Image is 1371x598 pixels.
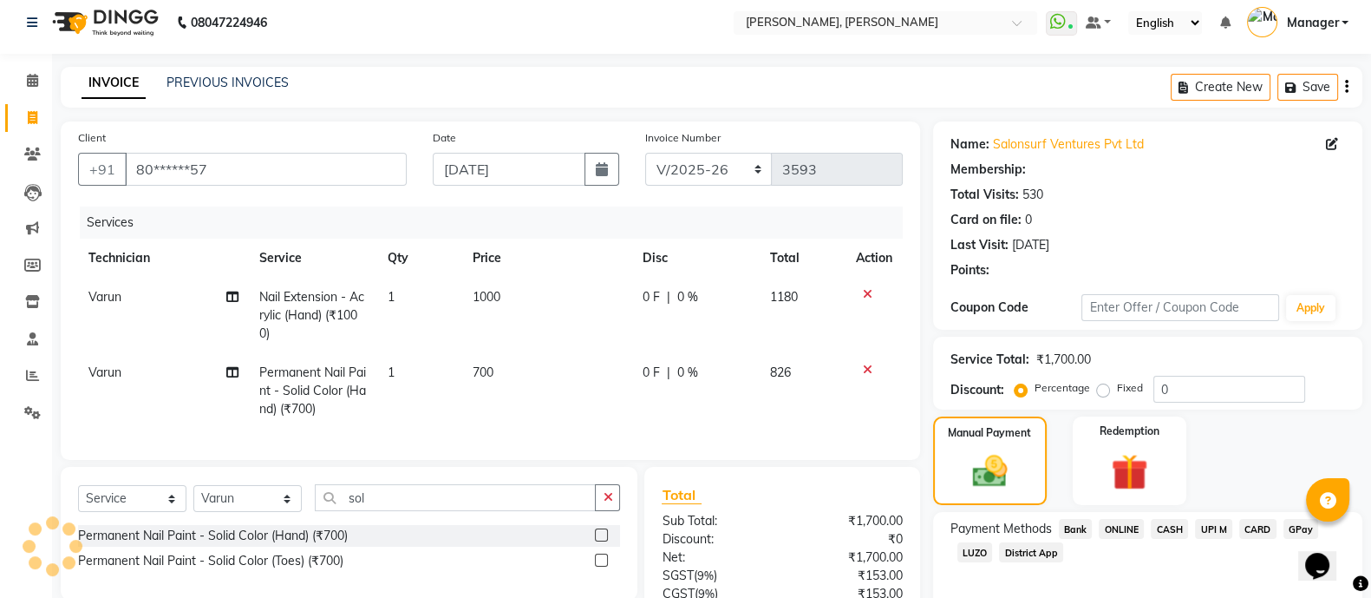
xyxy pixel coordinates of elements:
[950,211,1022,229] div: Card on file:
[88,289,121,305] span: Varun
[1286,14,1338,32] span: Manager
[88,365,121,380] span: Varun
[1081,294,1279,321] input: Enter Offer / Coupon Code
[1286,295,1335,321] button: Apply
[632,239,760,278] th: Disc
[78,552,343,570] div: Permanent Nail Paint - Solid Color (Toes) (₹700)
[433,130,456,146] label: Date
[462,239,632,278] th: Price
[649,512,782,530] div: Sub Total:
[948,425,1031,441] label: Manual Payment
[1277,74,1338,101] button: Save
[1036,351,1091,369] div: ₹1,700.00
[845,239,903,278] th: Action
[1012,236,1049,254] div: [DATE]
[1151,519,1188,539] span: CASH
[1283,519,1319,539] span: GPay
[80,207,916,239] div: Services
[376,239,461,278] th: Qty
[387,365,394,380] span: 1
[78,153,127,186] button: +91
[1035,380,1090,396] label: Percentage
[782,567,916,585] div: ₹153.00
[166,75,289,90] a: PREVIOUS INVOICES
[643,288,660,306] span: 0 F
[1195,519,1232,539] span: UPI M
[649,567,782,585] div: ( )
[1099,519,1144,539] span: ONLINE
[782,549,916,567] div: ₹1,700.00
[259,365,366,417] span: Permanent Nail Paint - Solid Color (Hand) (₹700)
[82,68,146,99] a: INVOICE
[950,520,1052,538] span: Payment Methods
[999,542,1063,562] span: District App
[1239,519,1276,539] span: CARD
[473,289,500,305] span: 1000
[649,530,782,549] div: Discount:
[78,239,249,278] th: Technician
[1171,74,1270,101] button: Create New
[259,289,364,341] span: Nail Extension - Acrylic (Hand) (₹1000)
[677,288,698,306] span: 0 %
[950,261,989,279] div: Points:
[1298,529,1354,581] iframe: chat widget
[249,239,377,278] th: Service
[950,161,1026,179] div: Membership:
[1025,211,1032,229] div: 0
[950,299,1082,317] div: Coupon Code
[950,236,1009,254] div: Last Visit:
[950,135,989,154] div: Name:
[962,451,1018,491] img: _cash.svg
[993,135,1144,154] a: Salonsurf Ventures Pvt Ltd
[760,239,845,278] th: Total
[696,568,713,582] span: 9%
[667,288,670,306] span: |
[1247,7,1277,37] img: Manager
[782,530,916,549] div: ₹0
[782,512,916,530] div: ₹1,700.00
[662,568,693,583] span: SGST
[643,364,660,382] span: 0 F
[957,542,993,562] span: LUZO
[950,186,1019,204] div: Total Visits:
[1022,186,1043,204] div: 530
[78,527,348,545] div: Permanent Nail Paint - Solid Color (Hand) (₹700)
[1059,519,1093,539] span: Bank
[770,289,798,305] span: 1180
[387,289,394,305] span: 1
[1100,450,1159,495] img: _gift.svg
[473,365,493,380] span: 700
[645,130,721,146] label: Invoice Number
[125,153,407,186] input: Search by Name/Mobile/Email/Code
[950,351,1029,369] div: Service Total:
[1117,380,1143,396] label: Fixed
[315,484,596,511] input: Search or Scan
[662,486,702,504] span: Total
[677,364,698,382] span: 0 %
[770,365,791,380] span: 826
[1100,424,1159,439] label: Redemption
[950,381,1004,399] div: Discount:
[649,549,782,567] div: Net:
[78,130,106,146] label: Client
[667,364,670,382] span: |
